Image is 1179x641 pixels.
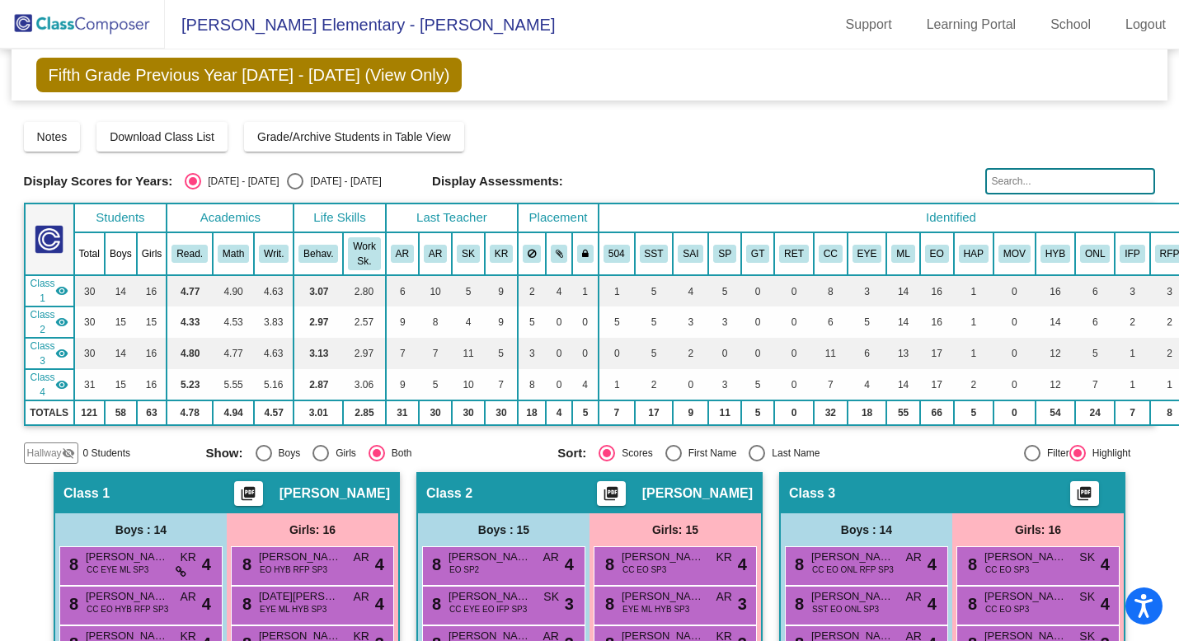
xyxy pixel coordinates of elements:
[906,549,922,566] span: AR
[1036,338,1075,369] td: 12
[485,232,518,275] th: Kevin Rohr
[165,12,555,38] span: [PERSON_NAME] Elementary - [PERSON_NAME]
[814,338,848,369] td: 11
[985,168,1155,194] input: Search...
[557,445,897,461] mat-radio-group: Select an option
[635,275,674,306] td: 5
[386,369,419,400] td: 9
[774,400,814,425] td: 0
[213,275,254,306] td: 4.90
[791,555,804,573] span: 8
[96,122,228,152] button: Download Class List
[599,400,635,425] td: 7
[518,232,546,275] th: Keep away students
[1037,12,1104,38] a: School
[1070,481,1099,506] button: Print Students Details
[185,173,381,189] mat-radio-group: Select an option
[599,232,635,275] th: 504 Plan
[303,174,381,189] div: [DATE] - [DATE]
[993,306,1036,338] td: 0
[1115,275,1149,306] td: 3
[774,275,814,306] td: 0
[814,275,848,306] td: 8
[386,338,419,369] td: 7
[254,275,294,306] td: 4.63
[55,513,227,546] div: Boys : 14
[546,275,573,306] td: 4
[741,232,774,275] th: Gifted and Talented
[954,232,993,275] th: Highly Attentive Parent
[713,245,736,263] button: SP
[1075,338,1115,369] td: 5
[238,555,251,573] span: 8
[928,552,937,577] span: 4
[452,400,485,425] td: 30
[294,338,343,369] td: 3.13
[565,552,574,577] span: 4
[572,275,599,306] td: 1
[137,338,167,369] td: 16
[419,232,452,275] th: Adrian Rodriguez
[375,552,384,577] span: 4
[920,400,954,425] td: 66
[1040,245,1070,263] button: HYB
[635,400,674,425] td: 17
[518,338,546,369] td: 3
[993,400,1036,425] td: 0
[105,275,137,306] td: 14
[673,400,708,425] td: 9
[1036,369,1075,400] td: 12
[426,485,472,502] span: Class 2
[65,555,78,573] span: 8
[294,306,343,338] td: 2.97
[490,245,513,263] button: KR
[272,446,301,461] div: Boys
[673,275,708,306] td: 4
[952,513,1124,546] div: Girls: 16
[1080,245,1110,263] button: ONL
[213,369,254,400] td: 5.55
[518,204,599,232] th: Placement
[244,122,464,152] button: Grade/Archive Students in Table View
[984,549,1067,565] span: [PERSON_NAME]
[213,400,254,425] td: 4.94
[110,130,214,143] span: Download Class List
[485,306,518,338] td: 9
[105,369,137,400] td: 15
[1115,369,1149,400] td: 1
[1036,400,1075,425] td: 54
[25,369,74,400] td: Mayra Davalos - No Class Name
[1120,245,1144,263] button: IFP
[419,369,452,400] td: 5
[1086,446,1131,461] div: Highlight
[25,275,74,306] td: Elizabeth Gomez - No Class Name
[294,204,385,232] th: Life Skills
[452,338,485,369] td: 11
[424,245,447,263] button: AR
[615,446,652,461] div: Scores
[343,338,385,369] td: 2.97
[298,245,338,263] button: Behav.
[74,232,105,275] th: Total
[418,513,589,546] div: Boys : 15
[886,400,919,425] td: 55
[601,555,614,573] span: 8
[294,369,343,400] td: 2.87
[814,369,848,400] td: 7
[599,338,635,369] td: 0
[954,275,993,306] td: 1
[74,369,105,400] td: 31
[137,400,167,425] td: 63
[25,400,74,425] td: TOTALS
[354,549,369,566] span: AR
[920,338,954,369] td: 17
[954,400,993,425] td: 5
[74,275,105,306] td: 30
[201,174,279,189] div: [DATE] - [DATE]
[343,369,385,400] td: 3.06
[1075,275,1115,306] td: 6
[74,204,167,232] th: Students
[708,338,741,369] td: 0
[622,549,704,565] span: [PERSON_NAME]
[74,306,105,338] td: 30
